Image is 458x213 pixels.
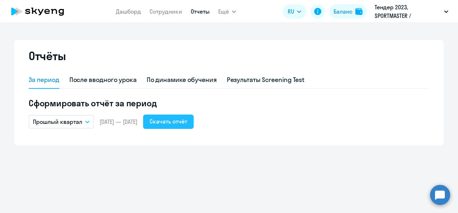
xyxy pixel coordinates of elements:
[29,75,59,84] div: За период
[227,75,305,84] div: Результаты Screening Test
[150,8,182,15] a: Сотрудники
[218,7,229,16] span: Ещё
[29,115,94,129] button: Прошлый квартал
[69,75,137,84] div: После вводного урока
[288,7,294,16] span: RU
[375,3,441,20] p: Тендер 2023, SPORTMASTER / Спортмастер
[333,7,352,16] div: Баланс
[218,4,236,19] button: Ещё
[143,115,194,129] button: Скачать отчёт
[283,4,306,19] button: RU
[33,117,82,126] p: Прошлый квартал
[29,49,66,63] h2: Отчёты
[355,8,362,15] img: balance
[99,118,137,126] span: [DATE] — [DATE]
[150,117,187,126] div: Скачать отчёт
[371,3,452,20] button: Тендер 2023, SPORTMASTER / Спортмастер
[191,8,210,15] a: Отчеты
[29,97,429,109] h5: Сформировать отчёт за период
[147,75,217,84] div: По динамике обучения
[329,4,367,19] button: Балансbalance
[116,8,141,15] a: Дашборд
